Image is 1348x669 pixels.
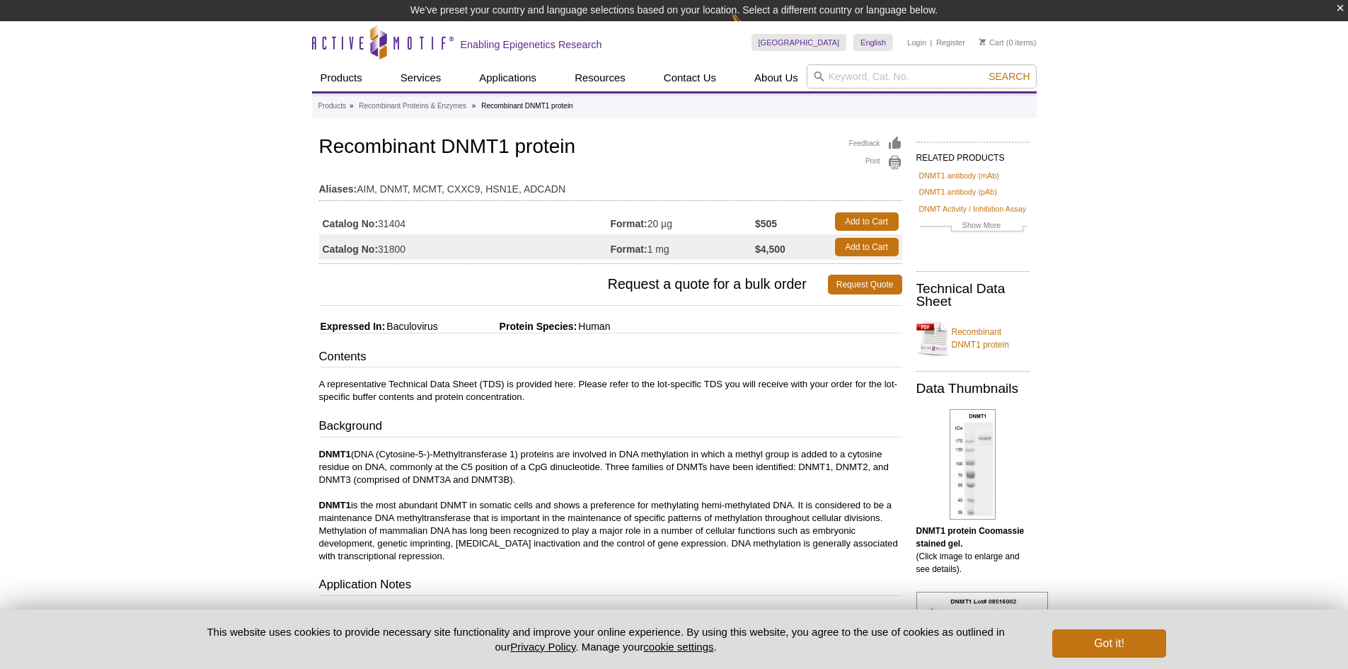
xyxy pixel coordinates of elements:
a: Request Quote [828,275,902,295]
a: [GEOGRAPHIC_DATA] [751,34,847,51]
a: Feedback [849,136,902,151]
a: Products [312,64,371,91]
strong: Catalog No: [323,217,379,230]
li: » [472,102,476,110]
strong: $4,500 [755,243,785,256]
h3: Background [319,418,902,438]
td: 20 µg [611,209,756,234]
a: Privacy Policy [510,641,575,653]
a: Services [392,64,450,91]
a: Show More [919,219,1027,235]
a: Recombinant Proteins & Enzymes [359,100,466,113]
button: Got it! [1052,629,1165,658]
p: A representative Technical Data Sheet (TDS) is provided here. Please refer to the lot-specific TD... [319,378,902,404]
a: Register [936,38,965,47]
a: Products [318,100,346,113]
input: Keyword, Cat. No. [807,64,1037,88]
a: Resources [566,64,634,91]
button: Search [984,70,1034,83]
a: DNMT1 antibody (mAb) [919,169,999,182]
h3: Application Notes [319,576,902,596]
h3: Contents [319,348,902,368]
a: Applications [471,64,545,91]
img: Your Cart [979,38,986,45]
strong: Format: [611,217,647,230]
a: DNMT1 antibody (pAb) [919,185,997,198]
p: (Click image to enlarge and see details). [916,525,1030,576]
li: » [350,102,354,110]
strong: $505 [755,217,777,230]
button: cookie settings [643,641,713,653]
img: DNMT1 protein Coomassie gel [950,409,996,520]
a: Add to Cart [835,238,899,256]
td: 1 mg [611,234,756,260]
span: Protein Species: [441,321,577,332]
h1: Recombinant DNMT1 protein [319,136,902,160]
span: Search [989,71,1030,82]
a: About Us [746,64,807,91]
strong: Catalog No: [323,243,379,256]
span: Request a quote for a bulk order [319,275,828,295]
td: AIM, DNMT, MCMT, CXXC9, HSN1E, ADCADN [319,174,902,197]
a: DNMT Activity / Inhibition Assay [919,202,1027,215]
a: Print [849,155,902,171]
a: English [853,34,893,51]
a: Add to Cart [835,212,899,231]
h2: Enabling Epigenetics Research [461,38,602,51]
p: (DNA (Cytosine-5-)-Methyltransferase 1) proteins are involved in DNA methylation in which a methy... [319,448,902,563]
span: Human [577,321,610,332]
h2: RELATED PRODUCTS [916,142,1030,167]
span: Expressed In: [319,321,386,332]
li: Recombinant DNMT1 protein [481,102,573,110]
strong: DNMT1 [319,449,351,459]
a: Contact Us [655,64,725,91]
a: Recombinant DNMT1 protein [916,317,1030,360]
li: (0 items) [979,34,1037,51]
span: Baculovirus [385,321,437,332]
b: DNMT1 protein Coomassie stained gel. [916,526,1025,549]
h2: Technical Data Sheet [916,282,1030,308]
a: Cart [979,38,1004,47]
h2: Data Thumbnails [916,382,1030,395]
li: | [931,34,933,51]
img: Change Here [731,11,768,44]
strong: Format: [611,243,647,256]
strong: DNMT1 [319,500,351,510]
td: 31800 [319,234,611,260]
td: 31404 [319,209,611,234]
p: This website uses cookies to provide necessary site functionality and improve your online experie... [183,624,1030,654]
strong: Aliases: [319,183,357,195]
a: Login [907,38,926,47]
